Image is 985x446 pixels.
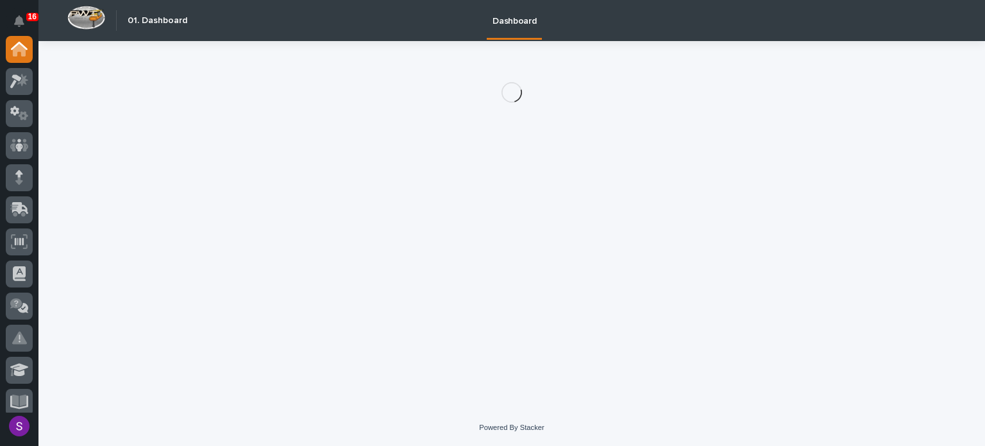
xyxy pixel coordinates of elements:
img: Workspace Logo [67,6,105,30]
button: users-avatar [6,413,33,440]
div: Notifications16 [16,15,33,36]
h2: 01. Dashboard [128,15,187,26]
a: Powered By Stacker [479,424,544,431]
button: Notifications [6,8,33,35]
p: 16 [28,12,37,21]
